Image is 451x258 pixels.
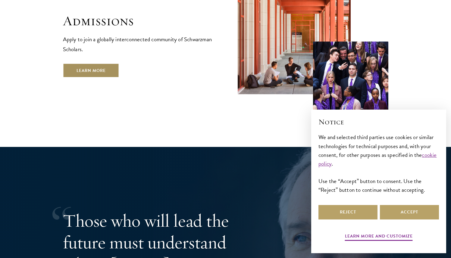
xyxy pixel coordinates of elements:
button: Accept [380,205,439,219]
a: cookie policy [318,151,437,168]
button: Reject [318,205,377,219]
h2: Notice [318,117,439,127]
a: Learn More [63,63,119,78]
p: Apply to join a globally interconnected community of Schwarzman Scholars. [63,34,214,54]
h2: Admissions [63,13,214,30]
div: We and selected third parties use cookies or similar technologies for technical purposes and, wit... [318,133,439,194]
button: Learn more and customize [345,232,413,242]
